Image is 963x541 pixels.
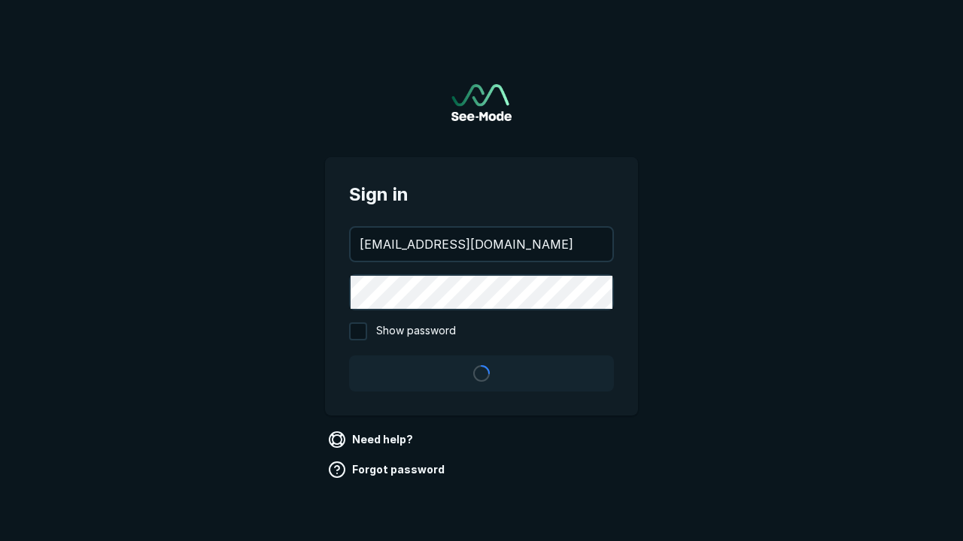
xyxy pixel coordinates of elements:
a: Go to sign in [451,84,512,121]
img: See-Mode Logo [451,84,512,121]
input: your@email.com [351,228,612,261]
span: Show password [376,322,456,340]
span: Sign in [349,181,614,208]
a: Forgot password [325,458,451,482]
a: Need help? [325,428,419,452]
